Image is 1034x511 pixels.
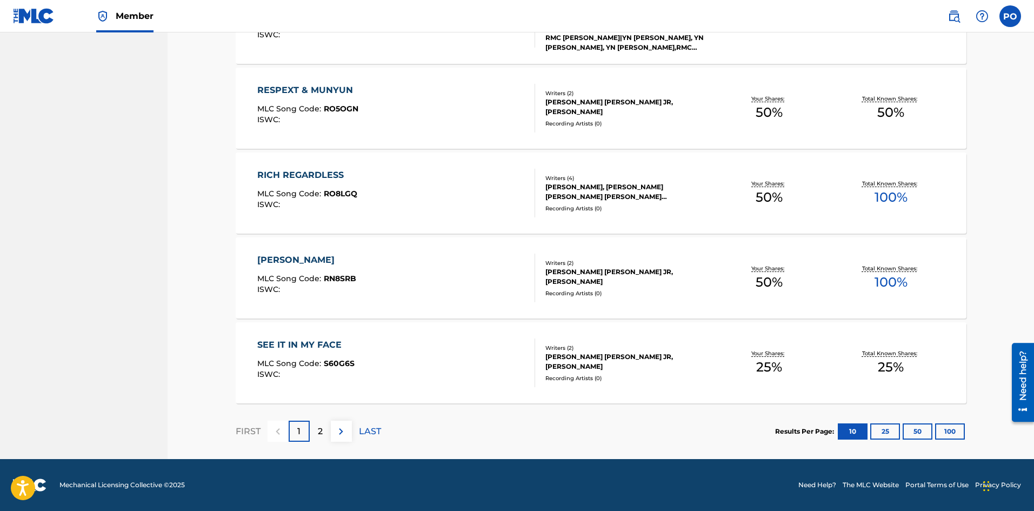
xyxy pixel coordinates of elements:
[980,459,1034,511] iframe: Chat Widget
[751,180,787,188] p: Your Shares:
[324,104,358,114] span: RO5OGN
[862,264,920,273] p: Total Known Shares:
[756,188,783,207] span: 50 %
[545,289,709,297] div: Recording Artists ( 0 )
[236,425,261,438] p: FIRST
[545,33,709,52] div: RMC [PERSON_NAME]|YN [PERSON_NAME], YN [PERSON_NAME], YN [PERSON_NAME],RMC [PERSON_NAME], YN [PER...
[862,349,920,357] p: Total Known Shares:
[335,425,348,438] img: right
[798,480,836,490] a: Need Help?
[545,174,709,182] div: Writers ( 4 )
[297,425,301,438] p: 1
[257,284,283,294] span: ISWC :
[13,8,55,24] img: MLC Logo
[999,5,1021,27] div: User Menu
[236,237,966,318] a: [PERSON_NAME]MLC Song Code:RN8SRBISWC:Writers (2)[PERSON_NAME] [PERSON_NAME] JR, [PERSON_NAME]Rec...
[257,369,283,379] span: ISWC :
[324,189,357,198] span: RO8LGQ
[545,97,709,117] div: [PERSON_NAME] [PERSON_NAME] JR, [PERSON_NAME]
[1004,339,1034,426] iframe: Resource Center
[943,5,965,27] a: Public Search
[751,349,787,357] p: Your Shares:
[96,10,109,23] img: Top Rightsholder
[257,30,283,39] span: ISWC :
[862,95,920,103] p: Total Known Shares:
[257,115,283,124] span: ISWC :
[545,374,709,382] div: Recording Artists ( 0 )
[13,479,46,492] img: logo
[756,103,783,122] span: 50 %
[545,344,709,352] div: Writers ( 2 )
[257,104,324,114] span: MLC Song Code :
[545,267,709,287] div: [PERSON_NAME] [PERSON_NAME] JR, [PERSON_NAME]
[59,480,185,490] span: Mechanical Licensing Collective © 2025
[257,359,324,368] span: MLC Song Code :
[545,352,709,371] div: [PERSON_NAME] [PERSON_NAME] JR, [PERSON_NAME]
[545,89,709,97] div: Writers ( 2 )
[257,254,356,267] div: [PERSON_NAME]
[838,423,868,440] button: 10
[843,480,899,490] a: The MLC Website
[236,322,966,403] a: SEE IT IN MY FACEMLC Song Code:S60G6SISWC:Writers (2)[PERSON_NAME] [PERSON_NAME] JR, [PERSON_NAME...
[545,120,709,128] div: Recording Artists ( 0 )
[359,425,381,438] p: LAST
[751,95,787,103] p: Your Shares:
[971,5,993,27] div: Help
[948,10,960,23] img: search
[905,480,969,490] a: Portal Terms of Use
[877,103,904,122] span: 50 %
[257,84,358,97] div: RESPEXT & MUNYUN
[257,274,324,283] span: MLC Song Code :
[870,423,900,440] button: 25
[257,189,324,198] span: MLC Song Code :
[878,357,904,377] span: 25 %
[935,423,965,440] button: 100
[545,259,709,267] div: Writers ( 2 )
[324,359,355,368] span: S60G6S
[257,169,357,182] div: RICH REGARDLESS
[903,423,932,440] button: 50
[545,204,709,213] div: Recording Artists ( 0 )
[975,480,1021,490] a: Privacy Policy
[236,68,966,149] a: RESPEXT & MUNYUNMLC Song Code:RO5OGNISWC:Writers (2)[PERSON_NAME] [PERSON_NAME] JR, [PERSON_NAME]...
[862,180,920,188] p: Total Known Shares:
[756,357,782,377] span: 25 %
[775,427,837,436] p: Results Per Page:
[756,273,783,292] span: 50 %
[976,10,989,23] img: help
[545,182,709,202] div: [PERSON_NAME], [PERSON_NAME] [PERSON_NAME] [PERSON_NAME] [PERSON_NAME] JR, [PERSON_NAME]
[236,152,966,234] a: RICH REGARDLESSMLC Song Code:RO8LGQISWC:Writers (4)[PERSON_NAME], [PERSON_NAME] [PERSON_NAME] [PE...
[983,470,990,502] div: Drag
[257,200,283,209] span: ISWC :
[875,188,908,207] span: 100 %
[751,264,787,273] p: Your Shares:
[318,425,323,438] p: 2
[875,273,908,292] span: 100 %
[257,339,355,351] div: SEE IT IN MY FACE
[324,274,356,283] span: RN8SRB
[116,10,154,22] span: Member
